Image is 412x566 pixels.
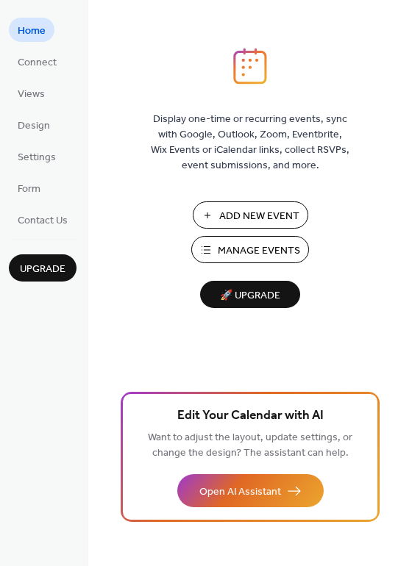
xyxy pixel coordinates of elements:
[9,144,65,168] a: Settings
[219,209,299,224] span: Add New Event
[199,484,281,500] span: Open AI Assistant
[18,182,40,197] span: Form
[9,112,59,137] a: Design
[18,55,57,71] span: Connect
[200,281,300,308] button: 🚀 Upgrade
[9,207,77,232] a: Contact Us
[18,24,46,39] span: Home
[9,176,49,200] a: Form
[9,18,54,42] a: Home
[18,118,50,134] span: Design
[191,236,309,263] button: Manage Events
[18,150,56,165] span: Settings
[9,81,54,105] a: Views
[148,428,352,463] span: Want to adjust the layout, update settings, or change the design? The assistant can help.
[233,48,267,85] img: logo_icon.svg
[18,213,68,229] span: Contact Us
[177,406,324,426] span: Edit Your Calendar with AI
[193,201,308,229] button: Add New Event
[18,87,45,102] span: Views
[218,243,300,259] span: Manage Events
[20,262,65,277] span: Upgrade
[177,474,324,507] button: Open AI Assistant
[9,254,77,282] button: Upgrade
[209,286,291,306] span: 🚀 Upgrade
[9,49,65,74] a: Connect
[151,112,349,173] span: Display one-time or recurring events, sync with Google, Outlook, Zoom, Eventbrite, Wix Events or ...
